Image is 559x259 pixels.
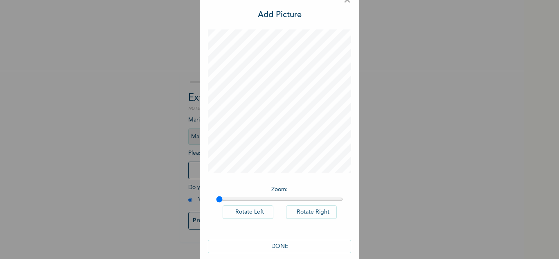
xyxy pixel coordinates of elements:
p: Zoom : [216,185,343,194]
span: Please add a recent Passport Photograph [188,150,336,183]
button: DONE [208,240,351,253]
button: Rotate Right [286,205,337,219]
button: Rotate Left [223,205,273,219]
h3: Add Picture [258,9,302,21]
